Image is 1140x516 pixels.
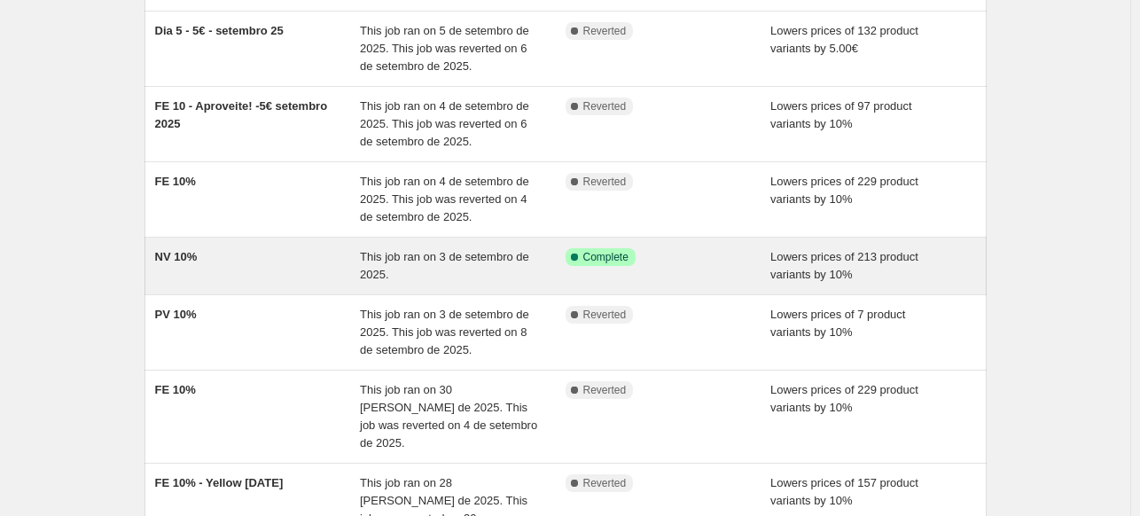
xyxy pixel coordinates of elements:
span: Reverted [583,99,627,113]
span: FE 10% [155,383,196,396]
span: This job ran on 30 [PERSON_NAME] de 2025. This job was reverted on 4 de setembro de 2025. [360,383,537,450]
span: Reverted [583,24,627,38]
span: This job ran on 3 de setembro de 2025. [360,250,529,281]
span: FE 10 - Aproveite! -5€ setembro 2025 [155,99,328,130]
span: Lowers prices of 213 product variants by 10% [770,250,918,281]
span: Complete [583,250,629,264]
span: Lowers prices of 229 product variants by 10% [770,383,918,414]
span: NV 10% [155,250,198,263]
span: Reverted [583,175,627,189]
span: Reverted [583,383,627,397]
span: Lowers prices of 132 product variants by 5.00€ [770,24,918,55]
span: FE 10% [155,175,196,188]
span: Reverted [583,308,627,322]
span: PV 10% [155,308,197,321]
span: This job ran on 3 de setembro de 2025. This job was reverted on 8 de setembro de 2025. [360,308,529,356]
span: FE 10% - Yellow [DATE] [155,476,284,489]
span: This job ran on 4 de setembro de 2025. This job was reverted on 6 de setembro de 2025. [360,99,529,148]
span: This job ran on 5 de setembro de 2025. This job was reverted on 6 de setembro de 2025. [360,24,529,73]
span: Lowers prices of 229 product variants by 10% [770,175,918,206]
span: Dia 5 - 5€ - setembro 25 [155,24,284,37]
span: Reverted [583,476,627,490]
span: Lowers prices of 7 product variants by 10% [770,308,905,339]
span: This job ran on 4 de setembro de 2025. This job was reverted on 4 de setembro de 2025. [360,175,529,223]
span: Lowers prices of 97 product variants by 10% [770,99,912,130]
span: Lowers prices of 157 product variants by 10% [770,476,918,507]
